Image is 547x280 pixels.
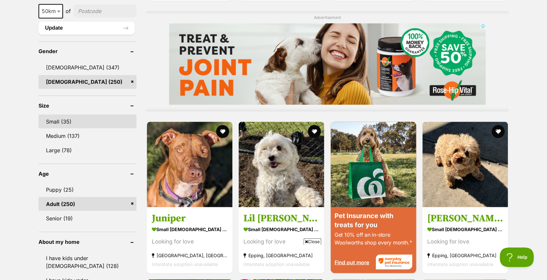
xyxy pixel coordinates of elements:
div: Advertisement [146,11,508,111]
header: Gender [39,48,136,54]
strong: small [DEMOGRAPHIC_DATA] Dog [243,224,319,233]
a: [DEMOGRAPHIC_DATA] (347) [39,61,136,74]
header: Age [39,170,136,176]
a: Adult (250) [39,197,136,211]
button: favourite [216,125,229,138]
img: Lil Miss Ruby - Maltese Dog [239,122,324,207]
span: Close [304,238,321,245]
strong: [GEOGRAPHIC_DATA], [GEOGRAPHIC_DATA] [152,250,227,259]
header: About my home [39,239,136,244]
button: favourite [492,125,505,138]
a: Large (78) [39,143,136,157]
iframe: Advertisement [169,23,486,105]
a: Senior (19) [39,211,136,225]
input: postcode [73,5,136,17]
a: [DEMOGRAPHIC_DATA] (250) [39,75,136,89]
strong: small [DEMOGRAPHIC_DATA] Dog [152,224,227,233]
h3: Lil [PERSON_NAME] [243,212,319,224]
button: Update [39,22,135,35]
img: Juniper - Staffordshire Bull Terrier Dog [147,122,232,207]
span: Interstate adoption unavailable [427,261,493,266]
a: Medium (137) [39,129,136,142]
span: 50km [39,7,62,16]
h3: [PERSON_NAME] [427,212,503,224]
h3: Juniper [152,212,227,224]
a: Puppy (25) [39,183,136,196]
div: Looking for love [152,237,227,245]
div: Looking for love [243,237,319,245]
iframe: Help Scout Beacon - Open [500,247,534,267]
img: Lola Copacobana - Poodle Toy Dog [422,122,508,207]
a: Lil [PERSON_NAME] small [DEMOGRAPHIC_DATA] Dog Looking for love Epping, [GEOGRAPHIC_DATA] Interst... [239,207,324,273]
a: Small (35) [39,114,136,128]
a: I have kids under [DEMOGRAPHIC_DATA] (128) [39,251,136,273]
strong: small [DEMOGRAPHIC_DATA] Dog [427,224,503,233]
div: Looking for love [427,237,503,245]
button: favourite [308,125,321,138]
a: Juniper small [DEMOGRAPHIC_DATA] Dog Looking for love [GEOGRAPHIC_DATA], [GEOGRAPHIC_DATA] Inters... [147,207,232,273]
header: Size [39,102,136,108]
iframe: Advertisement [155,247,392,277]
span: of [66,7,71,15]
strong: Epping, [GEOGRAPHIC_DATA] [427,250,503,259]
span: 50km [39,4,63,18]
span: Interstate adoption unavailable [152,261,218,266]
a: [PERSON_NAME] small [DEMOGRAPHIC_DATA] Dog Looking for love Epping, [GEOGRAPHIC_DATA] Interstate ... [422,207,508,273]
